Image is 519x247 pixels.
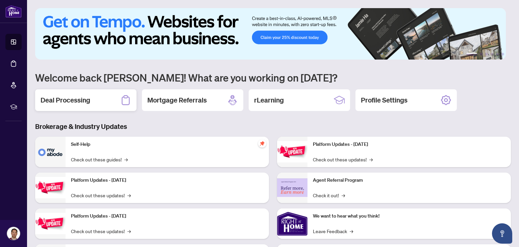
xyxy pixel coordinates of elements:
[71,212,264,220] p: Platform Updates - [DATE]
[480,53,483,55] button: 2
[350,227,353,235] span: →
[485,53,488,55] button: 3
[35,8,506,60] img: Slide 0
[277,141,307,162] img: Platform Updates - June 23, 2025
[313,177,505,184] p: Agent Referral Program
[127,192,131,199] span: →
[313,192,345,199] a: Check it out!→
[71,227,131,235] a: Check out these updates!→
[7,227,20,240] img: Profile Icon
[501,53,504,55] button: 6
[41,95,90,105] h2: Deal Processing
[466,53,477,55] button: 1
[496,53,499,55] button: 5
[127,227,131,235] span: →
[5,5,22,18] img: logo
[124,156,128,163] span: →
[258,139,266,148] span: pushpin
[35,122,511,131] h3: Brokerage & Industry Updates
[313,212,505,220] p: We want to hear what you think!
[254,95,284,105] h2: rLearning
[313,156,373,163] a: Check out these updates!→
[491,53,493,55] button: 4
[492,223,512,244] button: Open asap
[313,227,353,235] a: Leave Feedback→
[361,95,407,105] h2: Profile Settings
[71,177,264,184] p: Platform Updates - [DATE]
[35,137,66,167] img: Self-Help
[342,192,345,199] span: →
[277,208,307,239] img: We want to hear what you think!
[35,177,66,198] img: Platform Updates - September 16, 2025
[147,95,207,105] h2: Mortgage Referrals
[369,156,373,163] span: →
[277,178,307,197] img: Agent Referral Program
[35,213,66,234] img: Platform Updates - July 21, 2025
[71,141,264,148] p: Self-Help
[35,71,511,84] h1: Welcome back [PERSON_NAME]! What are you working on [DATE]?
[313,141,505,148] p: Platform Updates - [DATE]
[71,156,128,163] a: Check out these guides!→
[71,192,131,199] a: Check out these updates!→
